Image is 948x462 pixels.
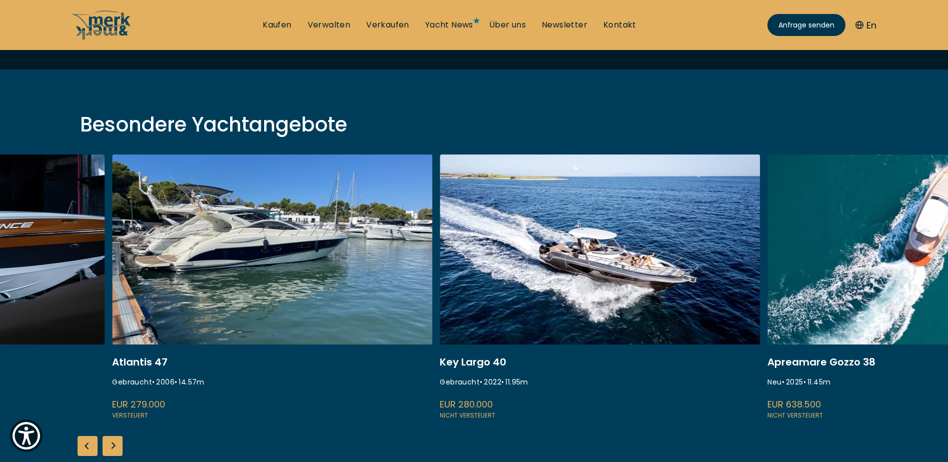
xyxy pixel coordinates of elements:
[778,20,834,30] span: Anfrage senden
[366,19,409,30] a: Verkaufen
[308,19,351,30] a: Verwalten
[542,19,587,30] a: Newsletter
[767,14,845,36] a: Anfrage senden
[855,18,876,32] button: En
[78,436,98,456] div: Previous slide
[425,19,473,30] a: Yacht News
[489,19,526,30] a: Über uns
[103,436,123,456] div: Next slide
[10,419,43,452] button: Show Accessibility Preferences
[603,19,636,30] a: Kontakt
[263,19,291,30] a: Kaufen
